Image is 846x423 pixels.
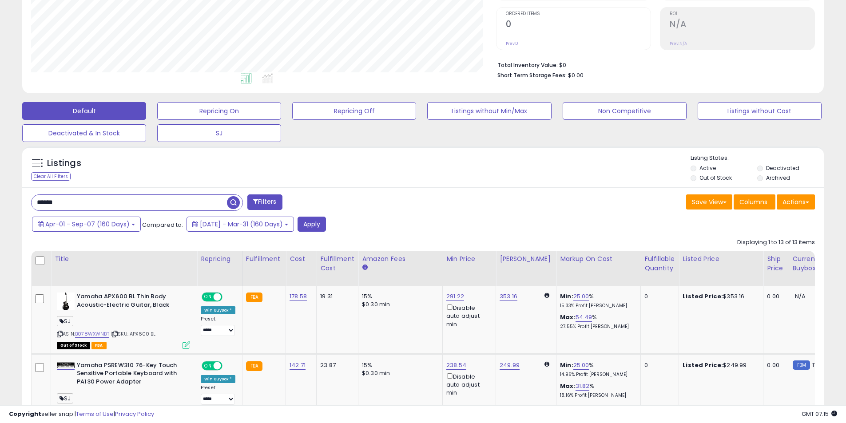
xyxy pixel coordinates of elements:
[767,293,782,300] div: 0.00
[686,194,732,210] button: Save View
[670,41,687,46] small: Prev: N/A
[691,154,824,162] p: Listing States:
[767,361,782,369] div: 0.00
[201,254,238,264] div: Repricing
[644,293,672,300] div: 0
[446,292,464,301] a: 291.22
[644,361,672,369] div: 0
[91,342,107,349] span: FBA
[670,12,814,16] span: ROI
[793,254,838,273] div: Current Buybox Price
[298,217,326,232] button: Apply
[246,361,262,371] small: FBA
[362,264,367,272] small: Amazon Fees.
[795,292,806,300] span: N/A
[362,293,436,300] div: 15%
[22,102,146,120] button: Default
[9,410,154,419] div: seller snap | |
[57,316,73,326] span: SJ
[45,220,130,229] span: Apr-01 - Sep-07 (160 Days)
[556,251,641,286] th: The percentage added to the cost of goods (COGS) that forms the calculator for Min & Max prices.
[57,393,73,403] span: SJ
[683,361,756,369] div: $249.99
[362,361,436,369] div: 15%
[563,102,687,120] button: Non Competitive
[320,254,354,273] div: Fulfillment Cost
[497,71,567,79] b: Short Term Storage Fees:
[115,410,154,418] a: Privacy Policy
[290,292,307,301] a: 178.58
[221,362,235,369] span: OFF
[506,41,518,46] small: Prev: 0
[427,102,551,120] button: Listings without Min/Max
[362,254,439,264] div: Amazon Fees
[22,124,146,142] button: Deactivated & In Stock
[31,172,71,181] div: Clear All Filters
[573,292,589,301] a: 25.00
[699,164,716,172] label: Active
[576,382,590,391] a: 31.82
[362,369,436,377] div: $0.30 min
[32,217,141,232] button: Apr-01 - Sep-07 (160 Days)
[560,361,573,369] b: Min:
[500,254,552,264] div: [PERSON_NAME]
[683,293,756,300] div: $353.16
[777,194,815,210] button: Actions
[201,306,235,314] div: Win BuyBox *
[500,292,517,301] a: 353.16
[157,124,281,142] button: SJ
[57,342,90,349] span: All listings that are currently out of stock and unavailable for purchase on Amazon
[560,254,637,264] div: Markup on Cost
[560,292,573,300] b: Min:
[560,382,576,390] b: Max:
[497,59,808,70] li: $0
[497,61,558,69] b: Total Inventory Value:
[560,372,634,378] p: 14.96% Profit [PERSON_NAME]
[560,382,634,399] div: %
[292,102,416,120] button: Repricing Off
[247,194,282,210] button: Filters
[506,19,651,31] h2: 0
[766,164,799,172] label: Deactivated
[446,303,489,328] div: Disable auto adjust min
[576,313,592,322] a: 54.49
[77,361,185,388] b: Yamaha PSREW310 76-Key Touch Sensitive Portable Keyboard with PA130 Power Adapter
[320,361,351,369] div: 23.87
[320,293,351,300] div: 19.31
[47,157,81,170] h5: Listings
[57,293,190,348] div: ASIN:
[812,361,830,369] span: 179.95
[446,254,492,264] div: Min Price
[568,71,584,79] span: $0.00
[500,361,520,370] a: 249.99
[683,254,759,264] div: Listed Price
[446,372,489,397] div: Disable auto adjust min
[734,194,775,210] button: Columns
[670,19,814,31] h2: N/A
[76,410,114,418] a: Terms of Use
[560,313,634,330] div: %
[737,238,815,247] div: Displaying 1 to 13 of 13 items
[446,361,466,370] a: 238.54
[246,293,262,302] small: FBA
[506,12,651,16] span: Ordered Items
[187,217,294,232] button: [DATE] - Mar-31 (160 Days)
[767,254,785,273] div: Ship Price
[793,360,810,370] small: FBM
[201,316,235,336] div: Preset:
[77,293,185,311] b: Yamaha APX600 BL Thin Body Acoustic-Electric Guitar, Black
[203,293,214,301] span: ON
[560,293,634,309] div: %
[560,313,576,321] b: Max:
[560,303,634,309] p: 15.33% Profit [PERSON_NAME]
[644,254,675,273] div: Fulfillable Quantity
[246,254,282,264] div: Fulfillment
[201,375,235,383] div: Win BuyBox *
[699,174,732,182] label: Out of Stock
[739,198,767,206] span: Columns
[766,174,790,182] label: Archived
[201,385,235,405] div: Preset:
[683,361,723,369] b: Listed Price:
[221,293,235,301] span: OFF
[9,410,41,418] strong: Copyright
